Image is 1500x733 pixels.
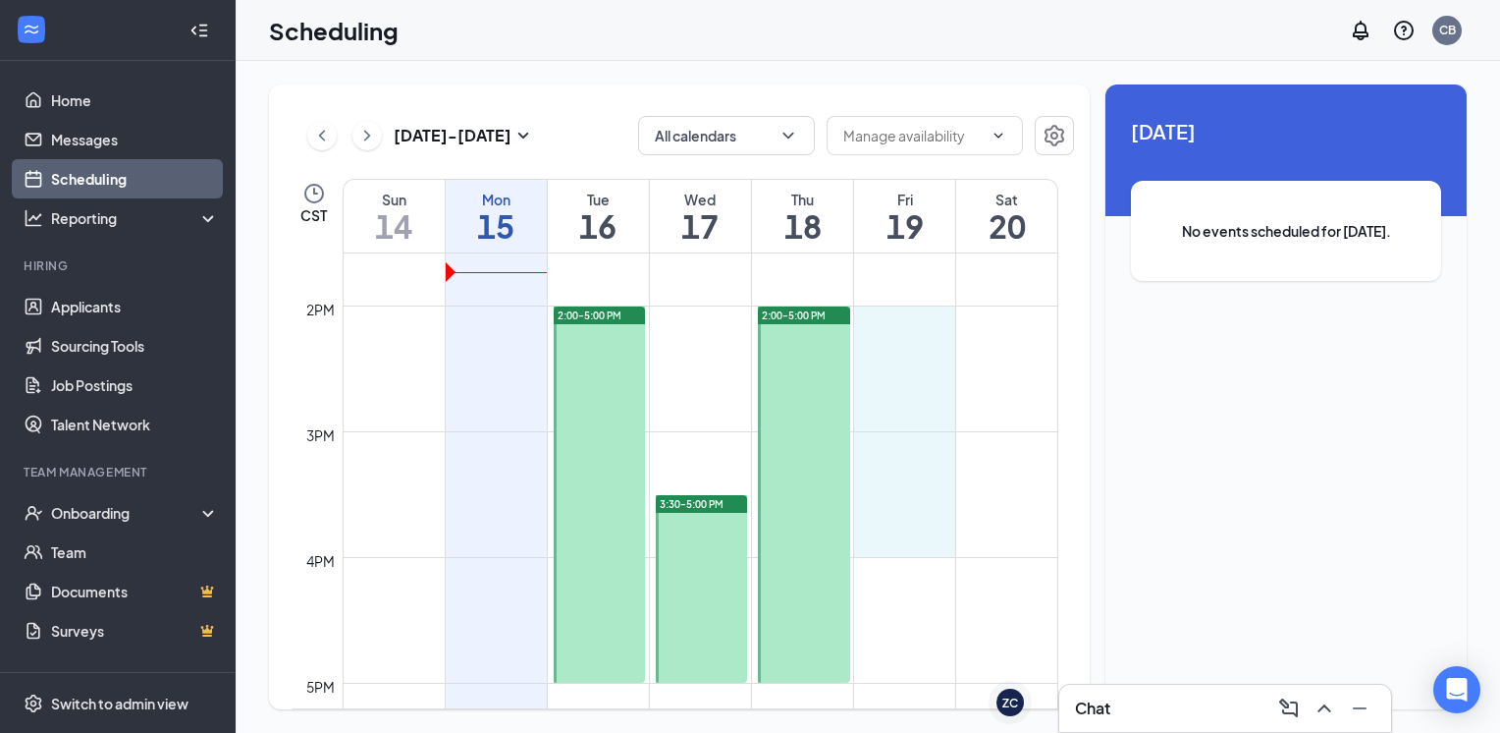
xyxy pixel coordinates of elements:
button: Minimize [1344,693,1375,724]
h1: 19 [854,209,955,243]
span: [DATE] [1131,116,1441,146]
button: All calendarsChevronDown [638,116,815,155]
a: September 17, 2025 [650,180,751,253]
span: CST [300,205,327,225]
div: Onboarding [51,503,202,523]
input: Manage availability [843,125,983,146]
h1: 17 [650,209,751,243]
svg: Settings [1043,124,1066,147]
a: September 15, 2025 [446,180,547,253]
h3: [DATE] - [DATE] [394,125,511,146]
span: No events scheduled for [DATE]. [1170,220,1402,242]
div: Payroll [24,670,215,687]
div: 2pm [302,299,339,320]
a: Sourcing Tools [51,326,219,366]
svg: WorkstreamLogo [22,20,41,39]
svg: Clock [302,182,326,205]
a: September 14, 2025 [344,180,445,253]
button: ChevronUp [1309,693,1340,724]
svg: ChevronDown [991,128,1006,143]
div: Wed [650,190,751,209]
div: 3pm [302,424,339,446]
a: Job Postings [51,366,219,405]
div: Fri [854,190,955,209]
a: SurveysCrown [51,611,219,650]
svg: Notifications [1349,19,1372,42]
svg: SmallChevronDown [511,124,535,147]
a: September 16, 2025 [548,180,649,253]
svg: ChevronLeft [312,124,332,147]
h1: 15 [446,209,547,243]
a: Team [51,533,219,572]
h1: Scheduling [269,14,399,47]
div: Tue [548,190,649,209]
div: Reporting [51,208,220,228]
h1: 16 [548,209,649,243]
a: September 19, 2025 [854,180,955,253]
a: September 20, 2025 [956,180,1057,253]
div: CB [1439,22,1456,38]
a: September 18, 2025 [752,180,853,253]
button: ComposeMessage [1273,693,1305,724]
span: 3:30-5:00 PM [660,497,723,511]
div: Sat [956,190,1057,209]
button: ChevronRight [352,121,382,150]
div: Thu [752,190,853,209]
svg: ChevronUp [1312,697,1336,720]
div: Team Management [24,464,215,480]
span: 2:00-5:00 PM [558,309,621,322]
h1: 20 [956,209,1057,243]
svg: Minimize [1348,697,1371,720]
button: Settings [1035,116,1074,155]
div: Switch to admin view [51,694,188,713]
a: Messages [51,120,219,159]
svg: Collapse [189,21,209,40]
svg: ChevronRight [357,124,377,147]
div: Sun [344,190,445,209]
svg: ComposeMessage [1277,697,1301,720]
h3: Chat [1075,698,1110,719]
svg: ChevronDown [778,126,798,145]
a: Talent Network [51,405,219,444]
div: Hiring [24,257,215,274]
svg: QuestionInfo [1392,19,1416,42]
h1: 18 [752,209,853,243]
button: ChevronLeft [307,121,337,150]
svg: UserCheck [24,503,43,523]
svg: Settings [24,694,43,713]
h1: 14 [344,209,445,243]
div: Mon [446,190,547,209]
a: Home [51,81,219,120]
div: 4pm [302,550,339,572]
div: ZC [1002,695,1018,711]
div: Open Intercom Messenger [1433,666,1480,713]
div: 5pm [302,676,339,698]
span: 2:00-5:00 PM [762,309,826,322]
a: DocumentsCrown [51,572,219,611]
svg: Analysis [24,208,43,228]
a: Scheduling [51,159,219,198]
a: Applicants [51,287,219,326]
